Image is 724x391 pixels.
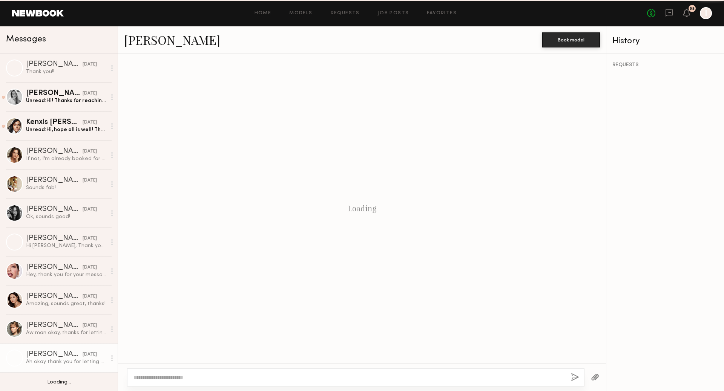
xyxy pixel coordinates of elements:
div: Loading [348,204,376,213]
div: Hi [PERSON_NAME], Thank you for letting me know. I completely understand, and I truly appreciate ... [26,242,106,249]
div: [PERSON_NAME] [26,177,83,184]
a: Favorites [427,11,457,16]
div: [DATE] [83,148,97,155]
div: [DATE] [83,322,97,329]
div: [DATE] [83,293,97,300]
div: [PERSON_NAME] [26,61,83,68]
div: Kenxis [PERSON_NAME] [26,119,83,126]
div: [DATE] [83,90,97,97]
a: Book model [542,36,600,43]
div: [PERSON_NAME] [26,206,83,213]
div: [DATE] [83,61,97,68]
a: I [700,7,712,19]
div: [DATE] [83,264,97,271]
div: [DATE] [83,177,97,184]
div: Ok, sounds good! [26,213,106,220]
a: Job Posts [378,11,409,16]
div: Amazing, sounds great, thanks! [26,300,106,307]
div: Ah okay thank you for letting me know!! I probably won’t come pick it up, it was free. Was great ... [26,358,106,365]
div: Aw man okay, thanks for letting me know. Hope to connect with you another time then! [26,329,106,336]
a: Requests [331,11,360,16]
div: If not, I’m already booked for a job on [DATE] now, but I can do [DATE] or [DATE] [26,155,106,162]
div: [PERSON_NAME] [26,322,83,329]
div: Unread: Hi! Thanks for reaching out just wanted to check in if you have decided on a model for th... [26,97,106,104]
div: [DATE] [83,235,97,242]
div: REQUESTS [612,63,718,68]
div: [PERSON_NAME] [26,90,83,97]
div: Unread: Hi, hope all is well! Thank you for reaching out for the 19th. Unfortunately, I won’t be ... [26,126,106,133]
div: 58 [690,7,695,11]
div: [PERSON_NAME] [26,148,83,155]
div: [PERSON_NAME] [26,264,83,271]
div: [DATE] [83,351,97,358]
button: Book model [542,32,600,47]
div: [DATE] [83,119,97,126]
div: [PERSON_NAME] [26,235,83,242]
span: Messages [6,35,46,44]
div: [DATE] [83,206,97,213]
div: [PERSON_NAME] [26,293,83,300]
a: [PERSON_NAME] [124,32,220,48]
a: Home [255,11,271,16]
div: History [612,37,718,46]
div: Hey, thank you for your message. Unfortunately I am not available for the date. If the client is ... [26,271,106,278]
div: Sounds fab! [26,184,106,191]
div: [PERSON_NAME] [26,351,83,358]
a: Models [289,11,312,16]
div: Thank you!! [26,68,106,75]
